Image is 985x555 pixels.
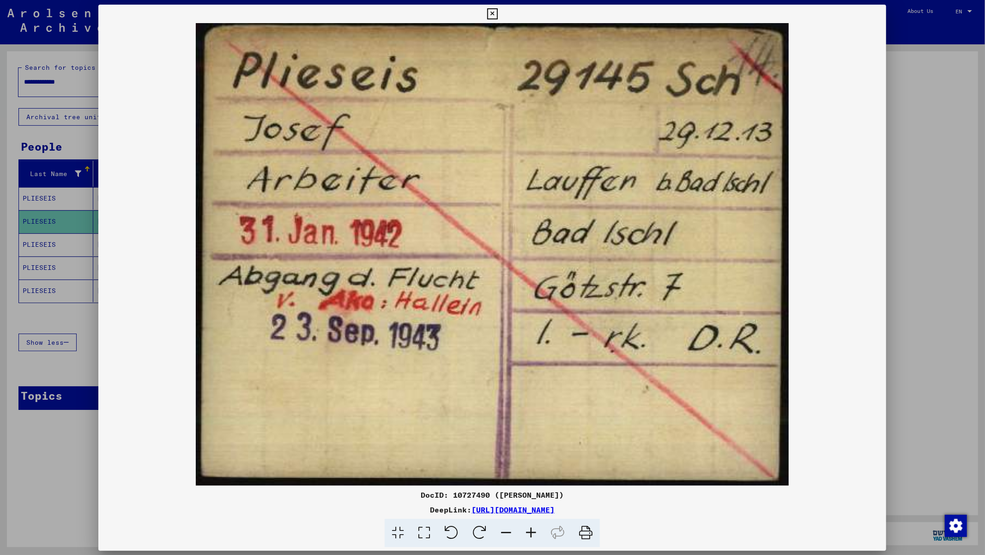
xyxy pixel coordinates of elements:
[98,489,886,500] div: DocID: 10727490 ([PERSON_NAME])
[945,515,967,537] img: Change consent
[98,504,886,515] div: DeepLink:
[944,514,967,537] div: Change consent
[98,23,886,486] img: 001.jpg
[471,505,555,514] a: [URL][DOMAIN_NAME]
